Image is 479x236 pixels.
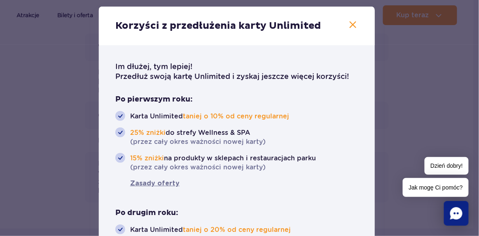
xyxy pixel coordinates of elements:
span: do strefy Wellness & SPA [130,127,266,146]
span: Zasady oferty [115,178,180,188]
div: Chat [444,201,469,226]
h2: Korzyści z przedłużenia karty Unlimited [115,20,358,32]
h3: Po drugim roku: [115,208,358,218]
span: (przez cały okres ważności nowej karty) [130,137,266,146]
a: Zasady oferty [115,178,358,188]
span: Jak mogę Ci pomóc? [403,178,469,197]
span: 25% zniżki [130,129,166,137]
span: taniej o 10% od ceny regularnej [183,112,289,120]
span: 15% zniżki [130,154,164,162]
span: Karta Unlimited [130,224,291,234]
span: taniej o 20% od ceny regularnej [183,226,291,234]
h3: Po pierwszym roku: [115,95,358,104]
span: Dzień dobry! [425,157,469,175]
p: Im dłużej, tym lepiej! Przedłuż swoją kartę Unlimited i zyskaj jeszcze więcej korzyści! [115,62,358,81]
span: (przez cały okres ważności nowej karty) [130,163,316,172]
span: Karta Unlimited [130,111,289,121]
span: na produkty w sklepach i restauracjach parku [130,153,316,172]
